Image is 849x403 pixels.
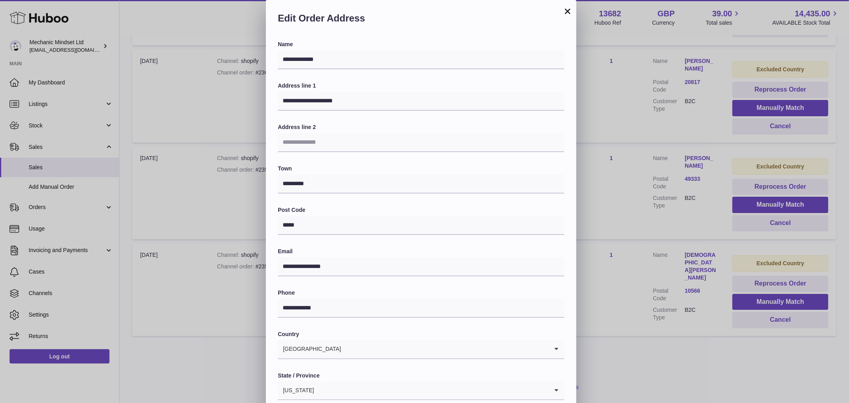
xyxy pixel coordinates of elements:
div: Search for option [278,340,564,359]
div: Search for option [278,381,564,400]
label: Address line 2 [278,123,564,131]
label: Post Code [278,206,564,214]
input: Search for option [342,340,548,358]
input: Search for option [314,381,548,399]
label: Country [278,331,564,338]
label: Address line 1 [278,82,564,90]
span: [GEOGRAPHIC_DATA] [278,340,342,358]
h2: Edit Order Address [278,12,564,29]
label: Name [278,41,564,48]
button: × [563,6,572,16]
label: State / Province [278,372,564,380]
label: Phone [278,289,564,297]
span: [US_STATE] [278,381,314,399]
label: Town [278,165,564,172]
label: Email [278,248,564,255]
